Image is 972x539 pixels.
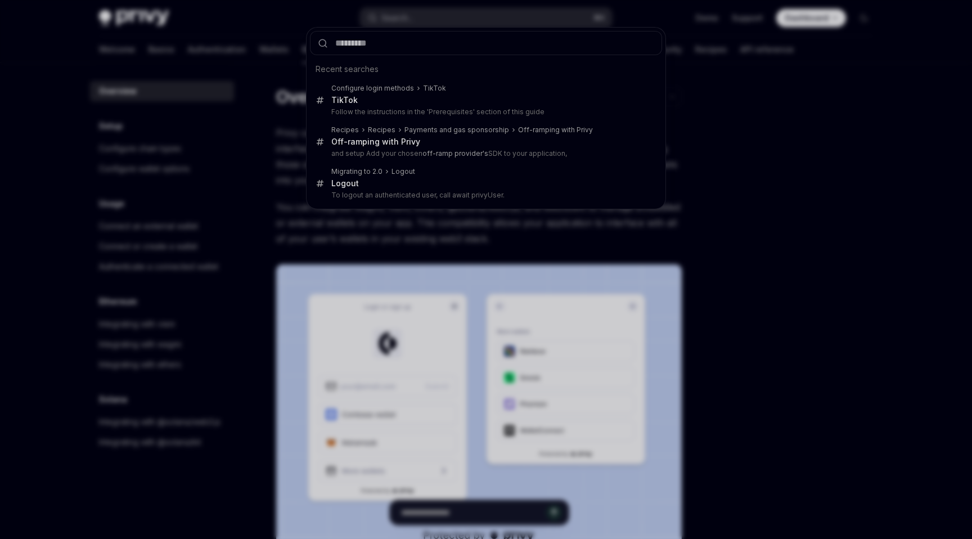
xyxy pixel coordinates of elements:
[331,149,638,158] p: and setup Add your chosen SDK to your application,
[331,84,414,93] div: Configure login methods
[518,125,593,134] div: Off-ramping with Privy
[331,167,382,176] div: Migrating to 2.0
[423,84,446,92] b: TikTok
[422,149,488,158] b: off-ramp provider's
[331,95,358,105] b: TikTok
[331,107,638,116] p: Follow the instructions in the 'Prerequisites' section of this guide
[331,137,420,147] div: Off-ramping with Privy
[368,125,395,134] div: Recipes
[331,178,359,188] b: Logout
[331,125,359,134] div: Recipes
[391,167,415,176] b: Logout
[331,191,638,200] p: To logout an authenticated user, call await privyUser.
[404,125,509,134] div: Payments and gas sponsorship
[316,64,379,75] span: Recent searches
